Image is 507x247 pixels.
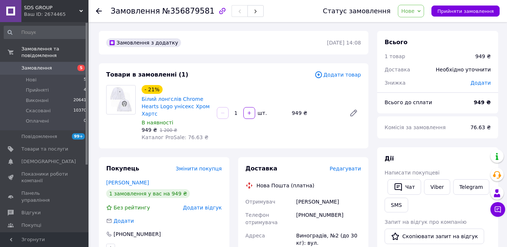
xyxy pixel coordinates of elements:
[24,4,79,11] span: SDS GROUP
[160,128,177,133] span: 1 200 ₴
[424,179,450,195] a: Viber
[385,124,446,130] span: Комісія за замовлення
[385,170,440,176] span: Написати покупцеві
[21,133,57,140] span: Повідомлення
[84,118,86,124] span: 0
[385,219,466,225] span: Запит на відгук про компанію
[246,233,265,239] span: Адреса
[142,127,157,133] span: 949 ₴
[385,67,410,73] span: Доставка
[327,40,361,46] time: [DATE] 14:08
[385,39,407,46] span: Всього
[453,179,489,195] a: Telegram
[246,199,275,205] span: Отримувач
[106,71,188,78] span: Товари в замовленні (1)
[385,99,432,105] span: Всього до сплати
[21,190,68,203] span: Панель управління
[106,165,139,172] span: Покупець
[114,218,134,224] span: Додати
[111,7,160,15] span: Замовлення
[385,155,394,162] span: Дії
[470,124,491,130] span: 76.63 ₴
[26,118,49,124] span: Оплачені
[21,46,88,59] span: Замовлення та повідомлення
[346,106,361,120] a: Редагувати
[437,8,494,14] span: Прийняти замовлення
[470,80,491,86] span: Додати
[114,205,150,211] span: Без рейтингу
[401,8,414,14] span: Нове
[385,53,405,59] span: 1 товар
[315,71,361,79] span: Додати товар
[295,195,362,208] div: [PERSON_NAME]
[26,107,51,114] span: Скасовані
[21,171,68,184] span: Показники роботи компанії
[256,109,268,117] div: шт.
[255,182,316,189] div: Нова Пошта (платна)
[490,202,505,217] button: Чат з покупцем
[431,6,500,17] button: Прийняти замовлення
[4,26,87,39] input: Пошук
[84,77,86,83] span: 5
[84,87,86,93] span: 4
[246,165,278,172] span: Доставка
[176,166,222,172] span: Змінити покупця
[72,133,85,140] span: 99+
[96,7,102,15] div: Повернутися назад
[431,61,495,78] div: Необхідно уточнити
[289,108,343,118] div: 949 ₴
[26,77,37,83] span: Нові
[21,158,76,165] span: [DEMOGRAPHIC_DATA]
[21,209,41,216] span: Відгуки
[330,166,361,172] span: Редагувати
[106,38,181,47] div: Замовлення з додатку
[77,65,85,71] span: 5
[385,229,484,244] button: Скопіювати запит на відгук
[26,97,49,104] span: Виконані
[385,198,408,212] button: SMS
[73,107,86,114] span: 10370
[106,189,190,198] div: 1 замовлення у вас на 949 ₴
[24,11,88,18] div: Ваш ID: 2674465
[323,7,391,15] div: Статус замовлення
[183,205,222,211] span: Додати відгук
[388,179,421,195] button: Чат
[246,212,278,225] span: Телефон отримувача
[474,99,491,105] b: 949 ₴
[21,222,41,229] span: Покупці
[475,53,491,60] div: 949 ₴
[142,120,173,126] span: В наявності
[385,80,406,86] span: Знижка
[26,87,49,93] span: Прийняті
[106,180,149,186] a: [PERSON_NAME]
[73,97,86,104] span: 20641
[142,134,208,140] span: Каталог ProSale: 76.63 ₴
[142,85,163,94] div: - 21%
[142,96,210,117] a: Білий лонгслів Chrome Hearts Logo унісекс Хром Хартс
[113,230,162,238] div: [PHONE_NUMBER]
[110,85,132,114] img: Білий лонгслів Chrome Hearts Logo унісекс Хром Хартс
[21,65,52,71] span: Замовлення
[21,146,68,152] span: Товари та послуги
[162,7,215,15] span: №356879581
[295,208,362,229] div: [PHONE_NUMBER]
